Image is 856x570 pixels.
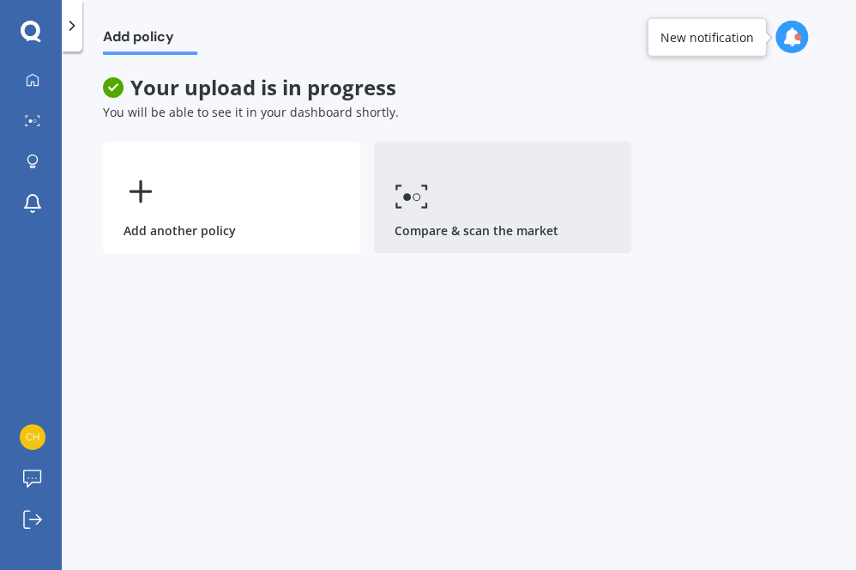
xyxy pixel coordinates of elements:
[103,104,399,120] span: You will be able to see it in your dashboard shortly.
[20,424,45,450] img: 444f4a4db15ecd1019a1ebb754ae63a9
[374,142,631,253] a: Compare & scan the market
[103,142,360,253] div: Add another policy
[103,28,197,52] span: Add policy
[660,28,754,45] div: New notification
[103,76,815,100] span: Your upload is in progress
